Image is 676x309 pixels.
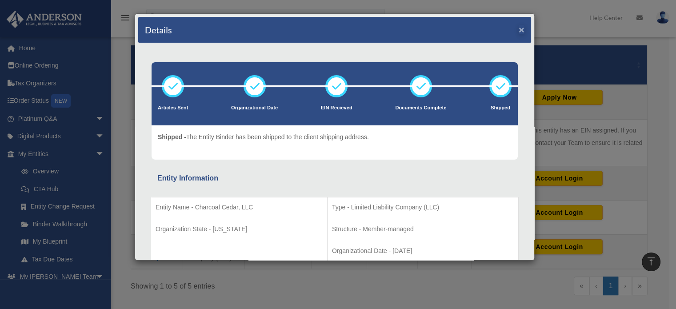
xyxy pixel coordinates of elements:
[156,202,323,213] p: Entity Name - Charcoal Cedar, LLC
[157,172,512,185] div: Entity Information
[158,104,188,112] p: Articles Sent
[332,202,514,213] p: Type - Limited Liability Company (LLC)
[321,104,352,112] p: EIN Recieved
[332,224,514,235] p: Structure - Member-managed
[145,24,172,36] h4: Details
[231,104,278,112] p: Organizational Date
[156,224,323,235] p: Organization State - [US_STATE]
[519,25,524,34] button: ×
[158,133,186,140] span: Shipped -
[332,245,514,257] p: Organizational Date - [DATE]
[158,132,369,143] p: The Entity Binder has been shipped to the client shipping address.
[489,104,512,112] p: Shipped
[395,104,446,112] p: Documents Complete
